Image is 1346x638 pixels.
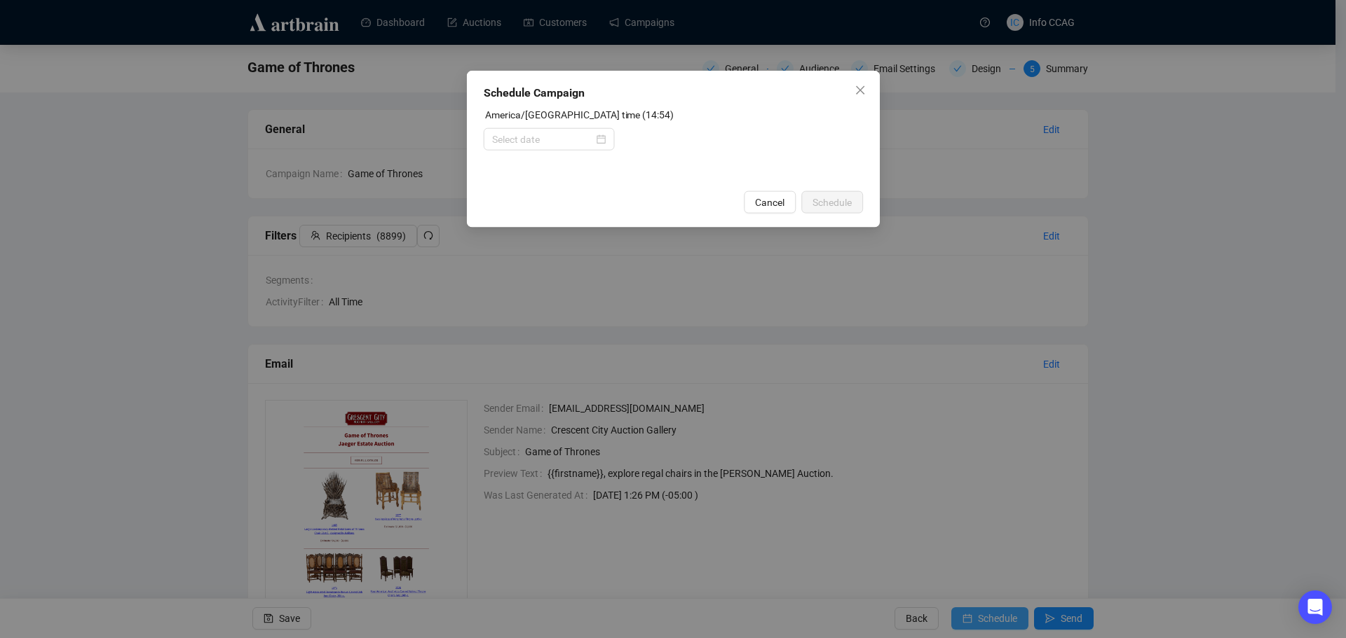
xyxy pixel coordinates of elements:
div: Schedule Campaign [483,84,863,101]
div: Open Intercom Messenger [1298,590,1332,624]
span: close [855,84,866,95]
button: Schedule [801,190,863,213]
button: Cancel [744,190,796,213]
label: America/Chicago time (14:54) [484,109,674,120]
button: Close [849,78,871,101]
span: Cancel [755,194,784,209]
input: Select date [491,131,593,146]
